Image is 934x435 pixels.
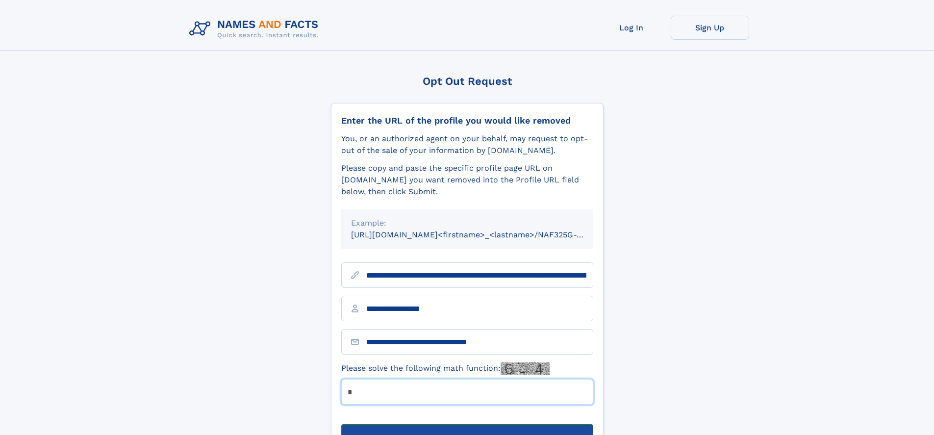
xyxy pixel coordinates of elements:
[341,115,593,126] div: Enter the URL of the profile you would like removed
[592,16,671,40] a: Log In
[341,133,593,156] div: You, or an authorized agent on your behalf, may request to opt-out of the sale of your informatio...
[185,16,327,42] img: Logo Names and Facts
[331,75,604,87] div: Opt Out Request
[351,230,612,239] small: [URL][DOMAIN_NAME]<firstname>_<lastname>/NAF325G-xxxxxxxx
[341,362,550,375] label: Please solve the following math function:
[351,217,583,229] div: Example:
[341,162,593,198] div: Please copy and paste the specific profile page URL on [DOMAIN_NAME] you want removed into the Pr...
[671,16,749,40] a: Sign Up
